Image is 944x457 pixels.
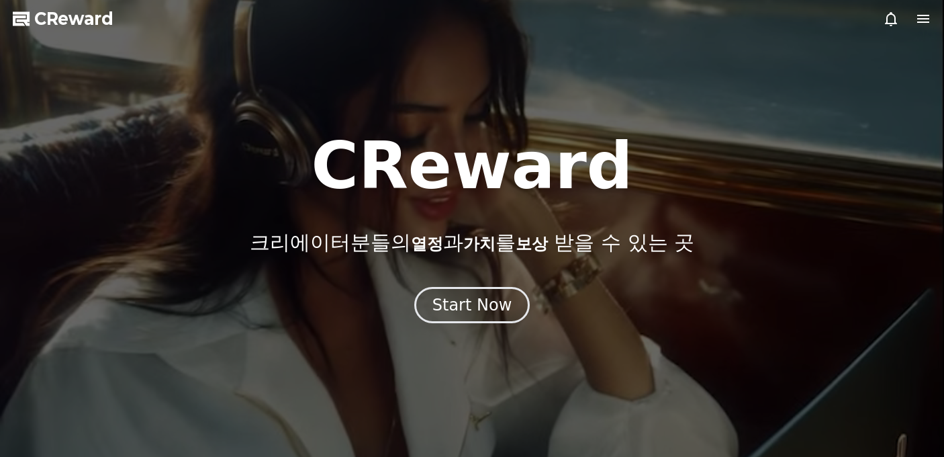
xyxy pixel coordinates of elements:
span: 열정 [411,235,443,253]
span: 보상 [516,235,548,253]
span: 가치 [463,235,495,253]
p: 크리에이터분들의 과 를 받을 수 있는 곳 [250,231,694,255]
span: CReward [34,8,113,30]
button: Start Now [414,287,530,323]
div: Start Now [432,294,512,316]
a: CReward [13,8,113,30]
h1: CReward [311,134,632,198]
a: Start Now [414,300,530,313]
